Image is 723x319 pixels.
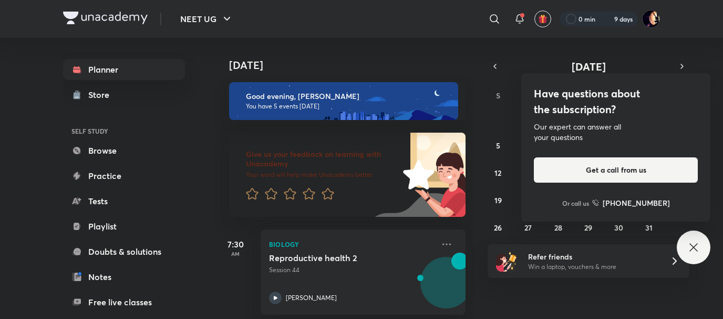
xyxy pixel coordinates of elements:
h6: Refer friends [528,251,657,262]
a: Playlist [63,216,185,237]
button: October 5, 2025 [490,137,507,154]
button: Get a call from us [534,157,698,183]
p: Biology [269,238,434,251]
button: October 20, 2025 [520,192,536,208]
p: Session 44 [269,265,434,275]
p: [PERSON_NAME] [286,293,337,303]
a: Doubts & solutions [63,241,185,262]
a: Tests [63,191,185,212]
div: Store [88,88,116,101]
h5: 7:30 [214,238,256,251]
h5: Reproductive health 2 [269,253,400,263]
h6: SELF STUDY [63,122,185,140]
img: referral [496,251,517,272]
div: Our expert can answer all your questions [534,122,698,143]
button: October 29, 2025 [580,219,597,236]
img: yH5BAEAAAAALAAAAAABAAEAAAIBRAA7 [644,86,710,143]
p: Your word will help make Unacademy better [246,171,399,179]
a: [PHONE_NUMBER] [592,197,670,208]
abbr: October 5, 2025 [496,141,500,151]
button: October 28, 2025 [550,219,567,236]
p: You have 5 events [DATE] [246,102,449,111]
abbr: October 12, 2025 [494,168,501,178]
img: Company Logo [63,12,148,24]
h6: Good evening, [PERSON_NAME] [246,92,449,101]
a: Notes [63,266,185,287]
img: feedback_image [367,133,466,217]
h4: Have questions about the subscription? [534,86,698,117]
img: evening [229,82,458,120]
button: October 27, 2025 [520,219,536,236]
button: October 12, 2025 [490,164,507,181]
abbr: Sunday [496,91,500,101]
a: Browse [63,140,185,161]
a: Practice [63,165,185,186]
abbr: October 31, 2025 [645,223,653,233]
p: Win a laptop, vouchers & more [528,262,657,272]
p: AM [214,251,256,257]
button: October 13, 2025 [520,164,536,181]
img: avatar [538,14,548,24]
abbr: October 26, 2025 [494,223,502,233]
button: October 30, 2025 [610,219,627,236]
button: October 31, 2025 [641,219,657,236]
abbr: October 19, 2025 [494,195,502,205]
abbr: October 29, 2025 [584,223,592,233]
button: October 19, 2025 [490,192,507,208]
h4: [DATE] [229,59,476,72]
abbr: October 27, 2025 [524,223,532,233]
a: Free live classes [63,292,185,313]
img: Avatar [421,263,471,313]
p: Or call us [562,198,589,208]
h6: Give us your feedback on learning with Unacademy [246,149,399,168]
abbr: October 28, 2025 [554,223,562,233]
h6: [PHONE_NUMBER] [603,197,670,208]
button: NEET UG [174,8,240,29]
a: Store [63,84,185,105]
abbr: October 30, 2025 [614,223,623,233]
a: Planner [63,59,185,80]
a: Company Logo [63,12,148,27]
span: [DATE] [572,59,606,74]
button: October 26, 2025 [490,219,507,236]
button: [DATE] [502,59,675,74]
button: October 6, 2025 [520,137,536,154]
img: streak [602,14,612,24]
img: Mayank Singh [642,10,660,28]
button: avatar [534,11,551,27]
